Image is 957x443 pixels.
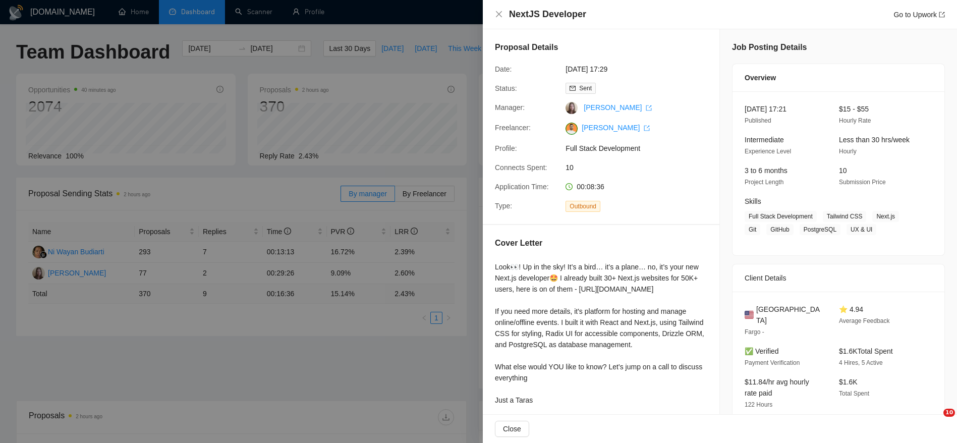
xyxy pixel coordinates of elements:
[872,211,899,222] span: Next.js
[745,167,787,175] span: 3 to 6 months
[939,12,945,18] span: export
[766,224,793,235] span: GitHub
[732,41,807,53] h5: Job Posting Details
[646,105,652,111] span: export
[923,409,947,433] iframe: Intercom live chat
[495,10,503,19] button: Close
[579,85,592,92] span: Sent
[495,183,549,191] span: Application Time:
[745,211,817,222] span: Full Stack Development
[839,347,893,355] span: $1.6K Total Spent
[566,64,717,75] span: [DATE] 17:29
[745,117,771,124] span: Published
[839,167,847,175] span: 10
[570,85,576,91] span: mail
[745,179,783,186] span: Project Length
[509,8,586,21] h4: NextJS Developer
[566,143,717,154] span: Full Stack Development
[745,136,784,144] span: Intermediate
[644,125,650,131] span: export
[839,179,886,186] span: Submission Price
[566,162,717,173] span: 10
[495,65,512,73] span: Date:
[823,211,867,222] span: Tailwind CSS
[495,163,547,172] span: Connects Spent:
[495,10,503,18] span: close
[839,390,869,397] span: Total Spent
[495,103,525,112] span: Manager:
[839,359,883,366] span: 4 Hires, 5 Active
[745,309,754,320] img: 🇺🇸
[745,378,809,397] span: $11.84/hr avg hourly rate paid
[495,237,542,249] h5: Cover Letter
[745,72,776,83] span: Overview
[847,224,876,235] span: UX & UI
[800,224,840,235] span: PostgreSQL
[839,378,858,386] span: $1.6K
[839,105,869,113] span: $15 - $55
[495,41,558,53] h5: Proposal Details
[566,123,578,135] img: c1NLmzrk-0pBZjOo1nLSJnOz0itNHKTdmMHAt8VIsLFzaWqqsJDJtcFyV3OYvrqgu3
[745,401,772,408] span: 122 Hours
[745,347,779,355] span: ✅ Verified
[566,183,573,190] span: clock-circle
[745,148,791,155] span: Experience Level
[745,359,800,366] span: Payment Verification
[584,103,652,112] a: [PERSON_NAME] export
[893,11,945,19] a: Go to Upworkexport
[745,197,761,205] span: Skills
[495,202,512,210] span: Type:
[495,421,529,437] button: Close
[839,136,910,144] span: Less than 30 hrs/week
[745,328,764,336] span: Fargo -
[745,224,760,235] span: Git
[495,261,707,406] div: Look👀! Up in the sky! It’s a bird… it’s a plane… no, it’s your new Next.js developer🤩 I already b...
[839,148,857,155] span: Hourly
[577,183,604,191] span: 00:08:36
[745,105,786,113] span: [DATE] 17:21
[495,144,517,152] span: Profile:
[839,305,863,313] span: ⭐ 4.94
[503,423,521,434] span: Close
[495,124,531,132] span: Freelancer:
[756,304,823,326] span: [GEOGRAPHIC_DATA]
[839,117,871,124] span: Hourly Rate
[566,201,600,212] span: Outbound
[745,264,932,292] div: Client Details
[582,124,650,132] a: [PERSON_NAME] export
[943,409,955,417] span: 10
[839,317,890,324] span: Average Feedback
[495,84,517,92] span: Status:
